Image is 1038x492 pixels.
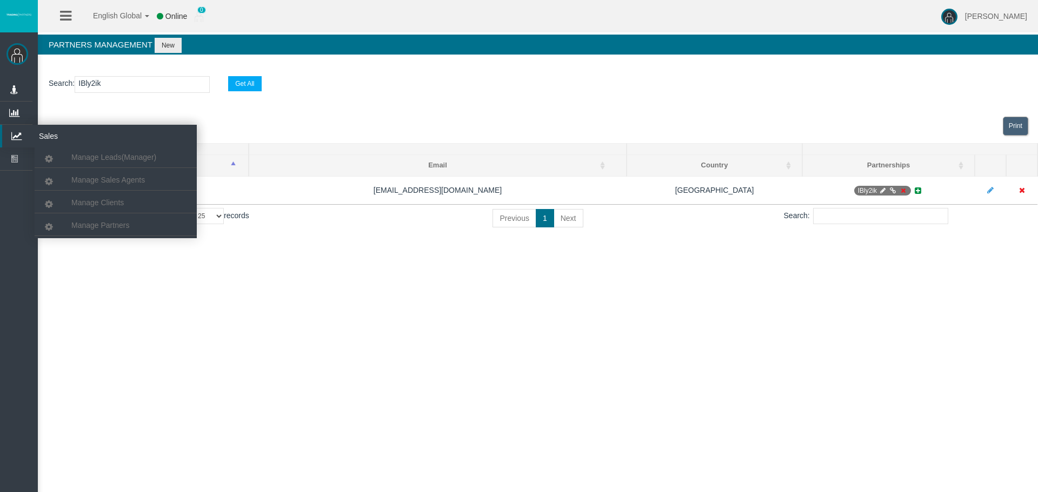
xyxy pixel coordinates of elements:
[190,208,224,224] select: Showrecords
[1009,122,1022,130] span: Print
[627,155,802,177] th: Country: activate to sort column ascending
[879,187,887,194] i: Manage Partnership
[554,209,583,227] a: Next
[35,215,197,235] a: Manage Partners
[627,176,802,204] td: [GEOGRAPHIC_DATA]
[228,76,261,91] button: Get All
[249,176,627,204] td: [EMAIL_ADDRESS][DOMAIN_NAME]
[493,209,536,227] a: Previous
[536,209,554,227] a: 1
[5,12,32,17] img: logo.svg
[71,221,129,230] span: Manage Partners
[49,76,1027,93] p: :
[35,193,197,212] a: Manage Clients
[854,186,911,196] span: IB
[71,153,156,161] span: Manage Leads(Manager)
[49,40,152,49] span: Partners Management
[171,208,249,224] label: Show records
[35,170,197,190] a: Manage Sales Agents
[71,198,124,207] span: Manage Clients
[31,125,137,147] span: Sales
[195,11,203,22] img: user_small.png
[71,176,145,184] span: Manage Sales Agents
[35,147,197,167] a: Manage Leads(Manager)
[249,155,627,177] th: Email: activate to sort column ascending
[913,187,923,194] i: Add new Partnership
[965,12,1027,21] span: [PERSON_NAME]
[155,38,182,53] button: New
[49,77,72,90] label: Search
[941,9,957,25] img: user-image
[79,11,142,20] span: English Global
[165,12,187,21] span: Online
[899,187,907,194] i: Deactivate Partnership
[889,187,897,194] i: Generate Direct Link
[1003,117,1028,136] a: View print view
[2,125,197,147] a: Sales
[784,208,948,224] label: Search:
[802,155,975,177] th: Partnerships: activate to sort column ascending
[197,6,206,14] span: 0
[813,208,948,224] input: Search:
